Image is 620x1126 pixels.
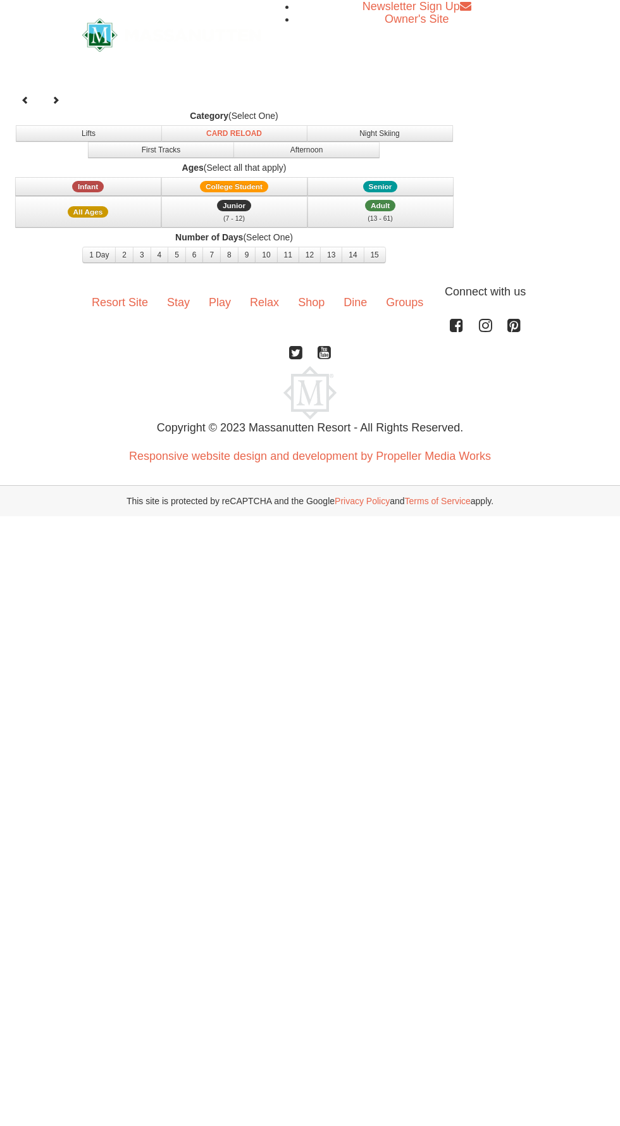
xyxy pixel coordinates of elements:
a: Privacy Policy [335,496,390,506]
button: 4 [151,247,169,263]
a: Play [199,283,240,323]
a: Dine [334,283,376,323]
img: Massanutten Resort Logo [82,18,261,53]
img: Massanutten Resort Logo [283,366,337,419]
span: Senior [363,181,398,192]
button: College Student [161,177,307,196]
button: 12 [299,247,321,263]
span: College Student [200,181,268,192]
a: Groups [376,283,433,323]
button: 15 [364,247,386,263]
p: Copyright © 2023 Massanutten Resort - All Rights Reserved. [73,419,547,436]
strong: Ages [182,163,204,173]
a: Owner's Site [385,13,449,25]
button: Junior (7 - 12) [161,196,307,228]
a: Shop [288,283,334,323]
button: Lifts [16,125,162,142]
button: 7 [202,247,221,263]
span: Adult [365,200,395,211]
button: First Tracks [88,142,234,158]
button: 1 Day [82,247,116,263]
button: All Ages [15,196,161,228]
a: Massanutten Resort [82,18,261,48]
strong: Category [190,111,228,121]
strong: Number of Days [175,232,243,242]
button: 2 [115,247,133,263]
button: Infant [15,177,161,196]
button: 13 [320,247,342,263]
a: Responsive website design and development by Propeller Media Works [129,450,491,462]
button: 11 [277,247,299,263]
button: 5 [168,247,186,263]
button: Senior [307,177,454,196]
a: Relax [240,283,288,323]
div: (13 - 61) [316,212,445,225]
button: Adult (13 - 61) [307,196,454,228]
label: (Select all that apply) [13,161,456,174]
button: Card Reload [161,125,307,142]
span: Infant [72,181,104,192]
label: (Select One) [13,109,456,122]
button: Afternoon [233,142,380,158]
button: 9 [238,247,256,263]
span: This site is protected by reCAPTCHA and the Google and apply. [127,495,493,507]
button: 3 [133,247,151,263]
a: Terms of Service [405,496,471,506]
span: All Ages [68,206,109,218]
button: 10 [255,247,277,263]
label: (Select One) [13,231,456,244]
a: Stay [158,283,199,323]
div: (7 - 12) [170,212,299,225]
button: 6 [185,247,204,263]
button: 8 [220,247,239,263]
a: Resort Site [82,283,158,323]
button: 14 [342,247,364,263]
button: Night Skiing [307,125,453,142]
span: Junior [217,200,251,211]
